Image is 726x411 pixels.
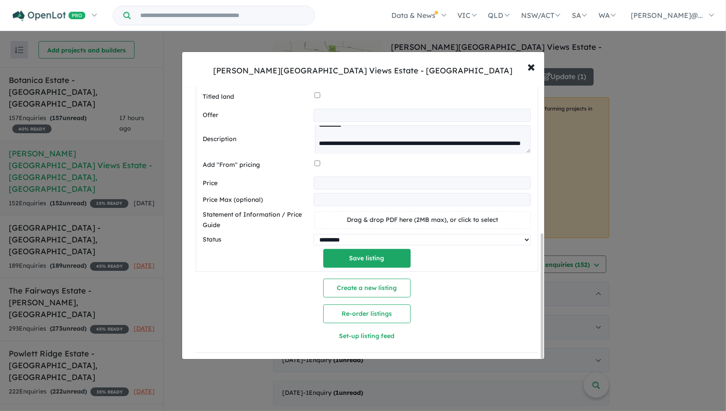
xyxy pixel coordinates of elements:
label: Price [203,178,310,189]
label: Price Max (optional) [203,195,310,205]
label: Titled land [203,92,311,102]
label: Add "From" pricing [203,160,311,170]
button: Re-order listings [323,304,411,323]
button: Save listing [323,249,411,268]
div: [PERSON_NAME][GEOGRAPHIC_DATA] Views Estate - [GEOGRAPHIC_DATA] [214,65,513,76]
span: [PERSON_NAME]@... [631,11,703,20]
label: Status [203,235,310,245]
span: × [528,57,536,76]
button: Set-up listing feed [281,327,453,345]
button: Create a new listing [323,279,411,297]
span: Drag & drop PDF here (2MB max), or click to select [347,216,498,224]
label: Description [203,134,312,145]
img: Openlot PRO Logo White [13,10,86,21]
label: Statement of Information / Price Guide [203,210,311,231]
input: Try estate name, suburb, builder or developer [132,6,313,25]
label: Offer [203,110,310,121]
